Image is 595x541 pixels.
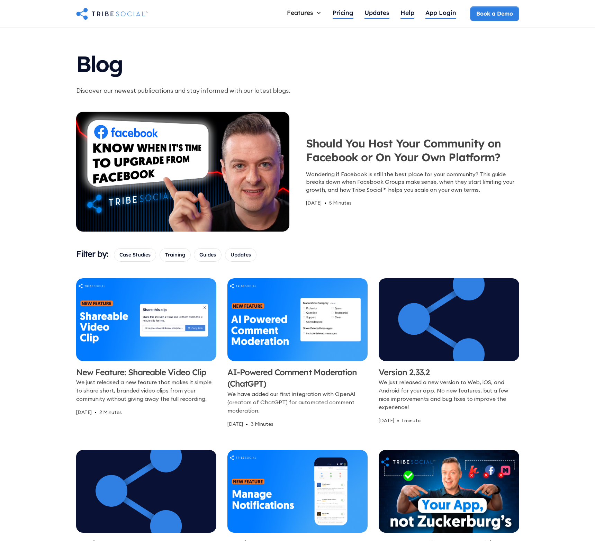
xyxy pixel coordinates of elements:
div: Features [287,9,313,16]
div: • [397,417,399,424]
h3: Version 2.33.2 [379,367,519,378]
div: Updates [364,9,389,16]
span: Updates [231,251,251,259]
a: AI-Powered Comment Moderation (ChatGPT)We have added our first integration with OpenAI (creators ... [227,278,368,428]
div: We just released a new feature that makes it simple to share short, branded video clips from your... [76,378,216,403]
div: • [94,408,97,416]
span: Training [165,251,185,259]
p: Discover our newest publications and stay informed with our latest blogs. [76,86,342,95]
a: App Login [420,6,462,21]
a: Book a Demo [470,6,519,21]
div: Wondering if Facebook is still the best place for your community? This guide breaks down when Fac... [306,170,519,193]
div: 1 minute [402,417,421,424]
div: • [246,420,248,428]
div: [DATE] [379,417,394,424]
a: New Feature: Shareable Video ClipWe just released a new feature that makes it simple to share sho... [76,278,216,428]
h3: Should You Host Your Community on Facebook or On Your Own Platform? [306,136,519,168]
a: home [76,7,148,20]
h1: Blog [76,44,342,80]
div: We just released a new version to Web, iOS, and Android for your app. No new features, but a few ... [379,378,519,411]
div: We have added our first integration with OpenAI (creators of ChatGPT) for automated comment moder... [227,390,368,415]
a: Updates [359,6,395,21]
span: Case Studies [119,251,151,259]
div: Features [281,6,327,19]
span: Guides [199,251,216,259]
div: • [324,199,326,207]
h3: New Feature: Shareable Video Clip [76,367,216,378]
a: Should You Host Your Community on Facebook or On Your Own Platform?Wondering if Facebook is still... [76,112,519,232]
h3: Filter by: [76,248,108,260]
div: [DATE] [76,408,92,416]
div: [DATE] [227,420,243,428]
div: 3 Minutes [251,420,273,428]
div: [DATE] [306,199,322,207]
a: Version 2.33.2We just released a new version to Web, iOS, and Android for your app. No new featur... [379,278,519,428]
a: Help [395,6,420,21]
div: 5 Minutes [329,199,352,207]
div: 2 Minutes [99,408,122,416]
h3: AI-Powered Comment Moderation (ChatGPT) [227,367,368,390]
div: Pricing [333,9,353,16]
a: Pricing [327,6,359,21]
div: App Login [425,9,456,16]
div: Help [400,9,414,16]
